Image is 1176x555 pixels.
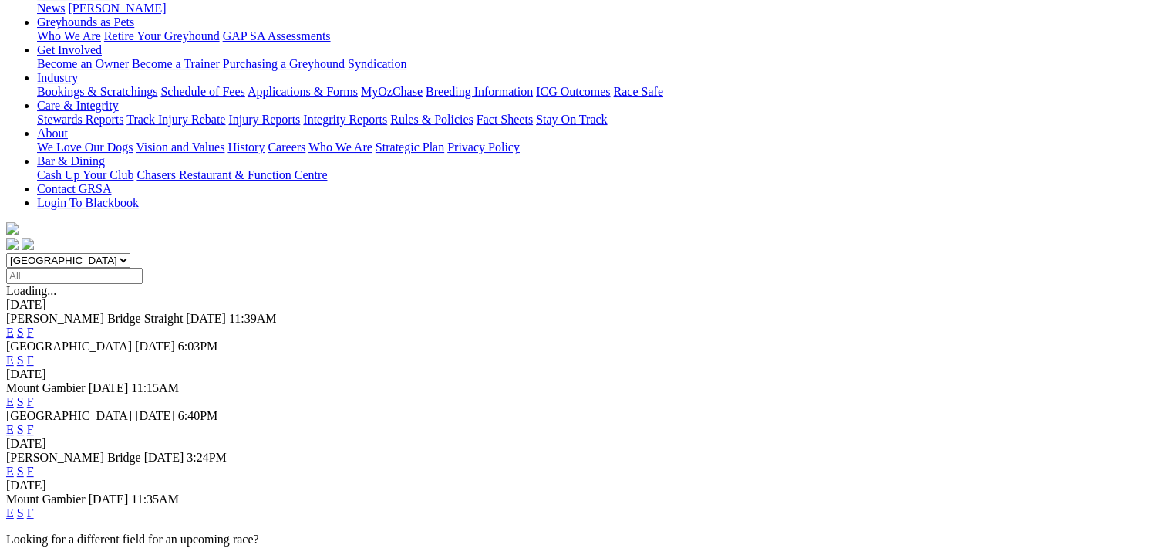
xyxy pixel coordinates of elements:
a: Purchasing a Greyhound [223,57,345,70]
div: [DATE] [6,479,1170,492]
span: [PERSON_NAME] Bridge [6,451,141,464]
a: Bar & Dining [37,154,105,168]
div: [DATE] [6,367,1170,381]
span: [DATE] [144,451,184,464]
span: 6:03PM [178,340,218,353]
span: Mount Gambier [6,381,86,394]
a: Retire Your Greyhound [104,29,220,42]
span: [GEOGRAPHIC_DATA] [6,340,132,353]
a: E [6,423,14,436]
a: Bookings & Scratchings [37,85,157,98]
a: Get Involved [37,43,102,56]
a: E [6,506,14,519]
div: Bar & Dining [37,168,1170,182]
a: Vision and Values [136,140,224,154]
a: Stay On Track [536,113,607,126]
span: 11:39AM [229,312,277,325]
div: Industry [37,85,1170,99]
span: Mount Gambier [6,492,86,506]
div: [DATE] [6,298,1170,312]
a: S [17,326,24,339]
a: MyOzChase [361,85,423,98]
a: Schedule of Fees [160,85,244,98]
a: E [6,354,14,367]
a: Become a Trainer [132,57,220,70]
span: 6:40PM [178,409,218,422]
a: E [6,395,14,408]
a: Applications & Forms [248,85,358,98]
span: [DATE] [135,409,175,422]
a: We Love Our Dogs [37,140,133,154]
input: Select date [6,268,143,284]
a: News [37,2,65,15]
span: [GEOGRAPHIC_DATA] [6,409,132,422]
a: E [6,465,14,478]
a: F [27,423,34,436]
a: Care & Integrity [37,99,119,112]
a: Strategic Plan [376,140,444,154]
a: Login To Blackbook [37,196,139,209]
span: Loading... [6,284,56,297]
a: Who We Are [37,29,101,42]
a: History [227,140,265,154]
a: S [17,465,24,478]
a: Stewards Reports [37,113,123,126]
a: F [27,506,34,519]
span: 11:15AM [131,381,179,394]
a: Cash Up Your Club [37,168,133,181]
a: E [6,326,14,339]
div: [DATE] [6,437,1170,451]
a: GAP SA Assessments [223,29,331,42]
div: News & Media [37,2,1170,15]
a: Integrity Reports [303,113,387,126]
a: Syndication [348,57,406,70]
span: [DATE] [186,312,226,325]
a: [PERSON_NAME] [68,2,166,15]
a: Who We Are [308,140,372,154]
span: 11:35AM [131,492,179,506]
img: facebook.svg [6,238,19,250]
a: S [17,506,24,519]
p: Looking for a different field for an upcoming race? [6,533,1170,547]
a: Contact GRSA [37,182,111,195]
a: S [17,395,24,408]
a: F [27,354,34,367]
div: About [37,140,1170,154]
a: Careers [268,140,305,154]
a: Greyhounds as Pets [37,15,134,29]
span: [DATE] [89,381,129,394]
span: [DATE] [135,340,175,353]
a: About [37,127,68,140]
div: Greyhounds as Pets [37,29,1170,43]
img: twitter.svg [22,238,34,250]
a: Breeding Information [426,85,533,98]
a: S [17,354,24,367]
a: F [27,395,34,408]
span: [DATE] [89,492,129,506]
span: 3:24PM [187,451,227,464]
a: F [27,326,34,339]
a: ICG Outcomes [536,85,610,98]
a: Race Safe [613,85,662,98]
span: [PERSON_NAME] Bridge Straight [6,312,183,325]
a: Fact Sheets [477,113,533,126]
a: Privacy Policy [447,140,520,154]
a: F [27,465,34,478]
div: Care & Integrity [37,113,1170,127]
a: Chasers Restaurant & Function Centre [136,168,327,181]
a: Track Injury Rebate [126,113,225,126]
div: Get Involved [37,57,1170,71]
a: Become an Owner [37,57,129,70]
a: Industry [37,71,78,84]
a: Injury Reports [228,113,300,126]
img: logo-grsa-white.png [6,222,19,235]
a: Rules & Policies [390,113,473,126]
a: S [17,423,24,436]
